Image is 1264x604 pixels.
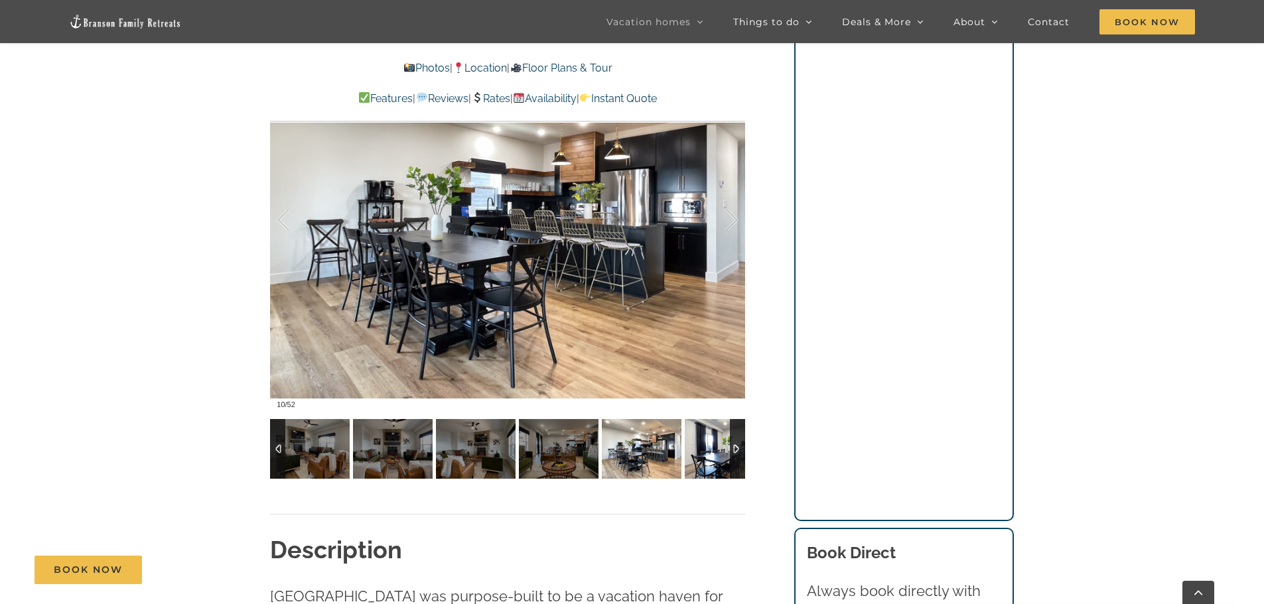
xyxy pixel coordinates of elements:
[436,419,516,479] img: 02-Wildflower-Lodge-at-Table-Rock-Lake-Branson-Family-Retreats-vacation-home-rental-1125-scaled.j...
[270,60,745,77] p: | |
[270,419,350,479] img: 02-Wildflower-Lodge-at-Table-Rock-Lake-Branson-Family-Retreats-vacation-home-rental-1123-scaled.j...
[511,62,522,73] img: 🎥
[519,419,598,479] img: 02-Wildflower-Lodge-at-Table-Rock-Lake-Branson-Family-Retreats-vacation-home-rental-1126-scaled.j...
[510,62,612,74] a: Floor Plans & Tour
[270,90,745,107] p: | | | |
[1099,9,1195,34] span: Book Now
[417,92,427,103] img: 💬
[472,92,482,103] img: 💲
[953,17,985,27] span: About
[579,92,657,105] a: Instant Quote
[359,92,370,103] img: ✅
[807,543,896,562] b: Book Direct
[842,17,911,27] span: Deals & More
[602,419,681,479] img: 03-Wildflower-Lodge-at-Table-Rock-Lake-Branson-Family-Retreats-vacation-home-rental-1128-scaled.j...
[353,419,433,479] img: 02-Wildflower-Lodge-at-Table-Rock-Lake-Branson-Family-Retreats-vacation-home-rental-1124-scaled.j...
[807,35,1001,487] iframe: Booking/Inquiry Widget
[580,92,591,103] img: 👉
[69,14,182,29] img: Branson Family Retreats Logo
[733,17,800,27] span: Things to do
[404,62,415,73] img: 📸
[358,92,413,105] a: Features
[685,419,764,479] img: 03-Wildflower-Lodge-at-Table-Rock-Lake-Branson-Family-Retreats-vacation-home-rental-1129-scaled.j...
[415,92,468,105] a: Reviews
[403,62,450,74] a: Photos
[1028,17,1070,27] span: Contact
[606,17,691,27] span: Vacation homes
[471,92,510,105] a: Rates
[513,92,577,105] a: Availability
[35,556,142,584] a: Book Now
[453,62,464,73] img: 📍
[453,62,507,74] a: Location
[514,92,524,103] img: 📆
[270,536,402,564] strong: Description
[54,564,123,575] span: Book Now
